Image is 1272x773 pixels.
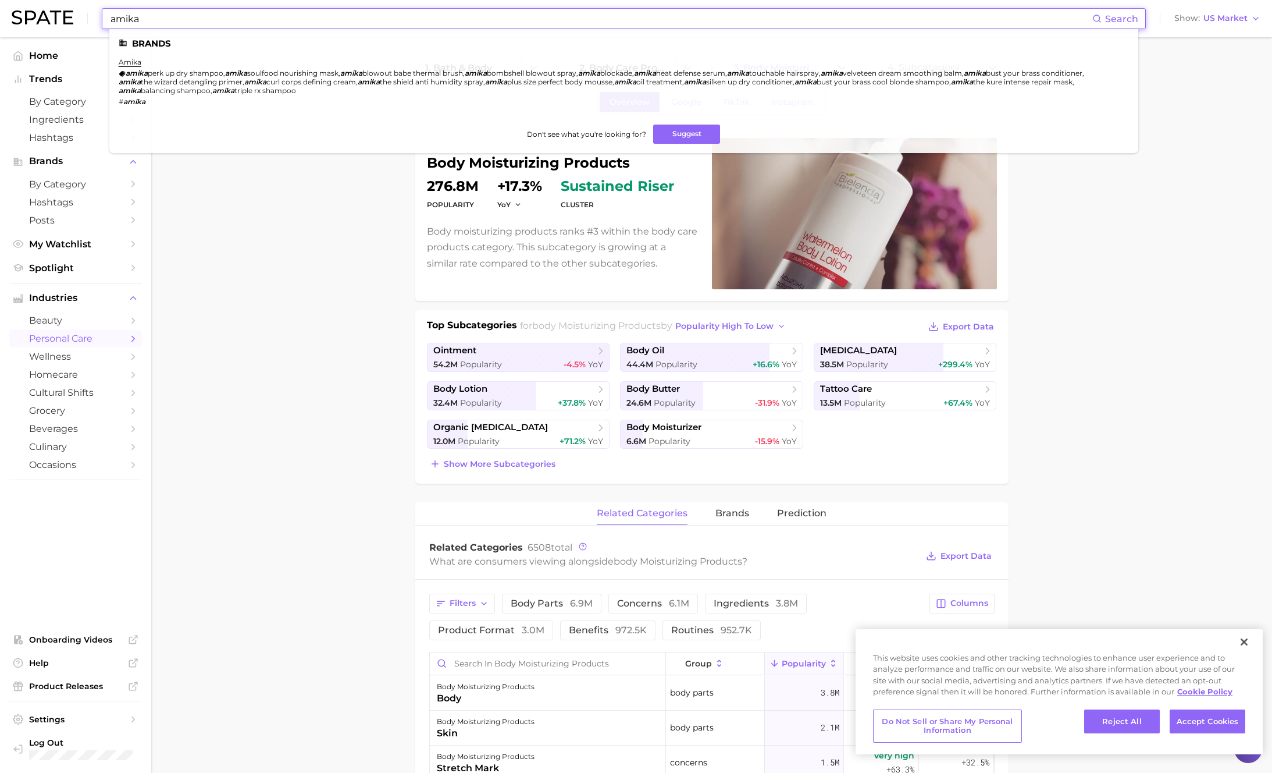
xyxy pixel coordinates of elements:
[433,359,458,370] span: 54.2m
[148,69,223,77] span: perk up dry shampoo
[29,74,122,84] span: Trends
[671,626,752,635] span: routines
[234,86,296,95] span: triple rx shampoo
[1174,15,1200,22] span: Show
[685,659,712,668] span: group
[821,686,839,700] span: 3.8m
[588,436,603,446] span: YoY
[820,384,872,395] span: tattoo care
[964,69,986,77] em: amika
[9,259,142,277] a: Spotlight
[429,542,523,553] span: Related Categories
[427,179,479,193] dd: 276.8m
[961,756,989,770] span: +32.5%
[438,626,544,635] span: product format
[9,711,142,728] a: Settings
[520,320,789,331] span: for by
[706,77,793,86] span: silken up dry conditioner
[119,69,1115,95] div: , , , , , , , , , , , , , , , , , ,
[626,359,653,370] span: 44.4m
[620,343,803,372] a: body oil44.4m Popularity+16.6% YoY
[570,598,593,609] span: 6.9m
[626,398,651,408] span: 24.6m
[437,750,535,764] div: body moisturizing products
[755,398,779,408] span: -31.9%
[444,459,555,469] span: Show more subcategories
[9,329,142,348] a: personal care
[670,686,714,700] span: body parts
[620,420,803,449] a: body moisturizer6.6m Popularity-15.9% YoY
[29,333,122,344] span: personal care
[9,235,142,253] a: My Watchlist
[820,398,842,408] span: 13.5m
[29,681,122,692] span: Product Releases
[528,542,572,553] span: total
[460,359,502,370] span: Popularity
[634,69,656,77] em: amika
[29,179,122,190] span: by Category
[821,756,839,770] span: 1.5m
[29,459,122,470] span: occasions
[1231,629,1257,655] button: Close
[986,69,1082,77] span: bust your brass conditioner
[9,631,142,648] a: Onboarding Videos
[782,359,797,370] span: YoY
[782,436,797,446] span: YoY
[29,405,122,416] span: grocery
[975,359,990,370] span: YoY
[636,77,682,86] span: oil treatment
[485,77,507,86] em: amika
[29,441,122,452] span: culinary
[29,315,122,326] span: beauty
[715,508,749,519] span: brands
[656,69,725,77] span: heat defense serum
[9,348,142,366] a: wellness
[938,359,972,370] span: +299.4%
[429,554,918,569] div: What are consumers viewing alongside ?
[427,343,610,372] a: ointment54.2m Popularity-4.5% YoY
[528,542,551,553] span: 6508
[511,599,593,608] span: body parts
[433,436,455,446] span: 12.0m
[437,692,535,705] div: body
[727,69,749,77] em: amika
[666,653,765,675] button: group
[670,756,707,770] span: concerns
[9,211,142,229] a: Posts
[626,384,680,395] span: body butter
[874,749,914,763] span: Very high
[9,111,142,129] a: Ingredients
[362,69,463,77] span: blowout babe thermal brush
[975,398,990,408] span: YoY
[821,721,839,735] span: 2.1m
[126,69,148,77] em: amika
[9,70,142,88] button: Trends
[430,676,994,711] button: body moisturizing productsbodybody parts3.8mMedium+2.6%+27.0%
[814,343,997,372] a: [MEDICAL_DATA]38.5m Popularity+299.4% YoY
[9,456,142,474] a: occasions
[119,97,123,106] span: #
[560,436,586,446] span: +71.2%
[578,69,600,77] em: amika
[653,125,720,144] button: Suggest
[29,156,122,166] span: Brands
[460,398,502,408] span: Popularity
[1105,13,1138,24] span: Search
[856,653,1263,704] div: This website uses cookies and other tracking technologies to enhance user experience and to analy...
[564,359,586,370] span: -4.5%
[29,714,122,725] span: Settings
[669,598,689,609] span: 6.1m
[856,629,1263,754] div: Cookie banner
[9,402,142,420] a: grocery
[244,77,266,86] em: amika
[794,77,817,86] em: amika
[119,86,141,95] em: amika
[427,456,558,472] button: Show more subcategories
[380,77,483,86] span: the shield anti humidity spray
[9,438,142,456] a: culinary
[925,318,996,335] button: Export Data
[29,239,122,250] span: My Watchlist
[437,680,535,694] div: body moisturizing products
[923,548,994,564] button: Export Data
[29,387,122,398] span: cultural shifts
